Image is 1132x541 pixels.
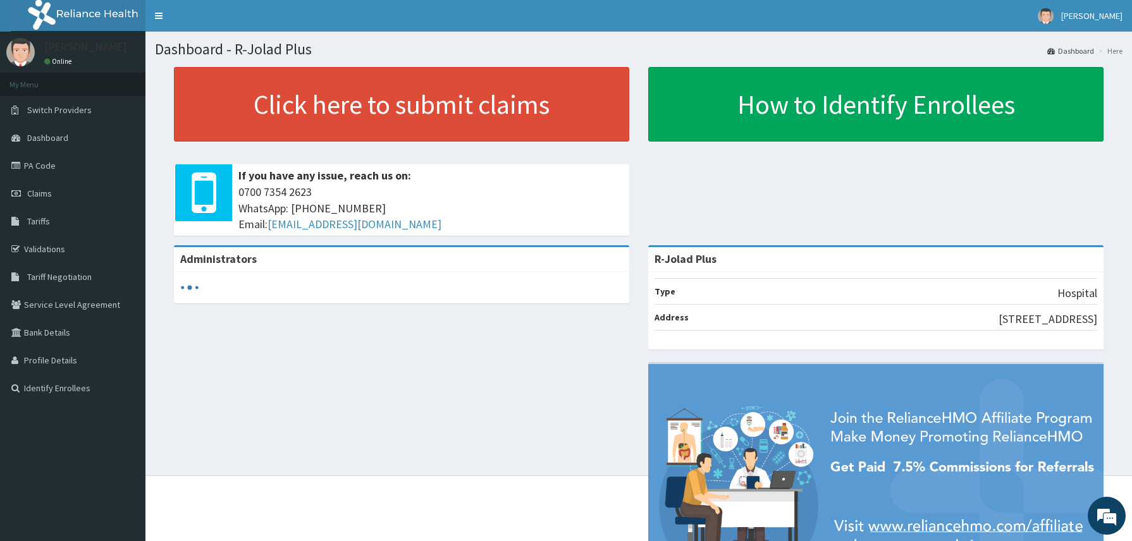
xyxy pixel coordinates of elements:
a: [EMAIL_ADDRESS][DOMAIN_NAME] [268,217,441,231]
span: Tariffs [27,216,50,227]
span: 0700 7354 2623 WhatsApp: [PHONE_NUMBER] Email: [238,184,623,233]
b: Address [655,312,689,323]
a: Click here to submit claims [174,67,629,142]
p: Hospital [1057,285,1097,301]
a: Dashboard [1047,46,1094,56]
li: Here [1095,46,1123,56]
span: Tariff Negotiation [27,271,92,283]
a: Online [44,57,75,66]
span: Dashboard [27,132,68,143]
p: [PERSON_NAME] [44,41,127,52]
b: Type [655,286,675,297]
span: [PERSON_NAME] [1061,10,1123,21]
p: [STREET_ADDRESS] [999,311,1097,327]
a: How to Identify Enrollees [648,67,1104,142]
h1: Dashboard - R-Jolad Plus [155,41,1123,58]
strong: R-Jolad Plus [655,252,717,266]
img: User Image [6,38,35,66]
b: If you have any issue, reach us on: [238,168,411,183]
b: Administrators [180,252,257,266]
img: User Image [1038,8,1054,24]
span: Switch Providers [27,104,92,116]
svg: audio-loading [180,278,199,297]
span: Claims [27,188,52,199]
